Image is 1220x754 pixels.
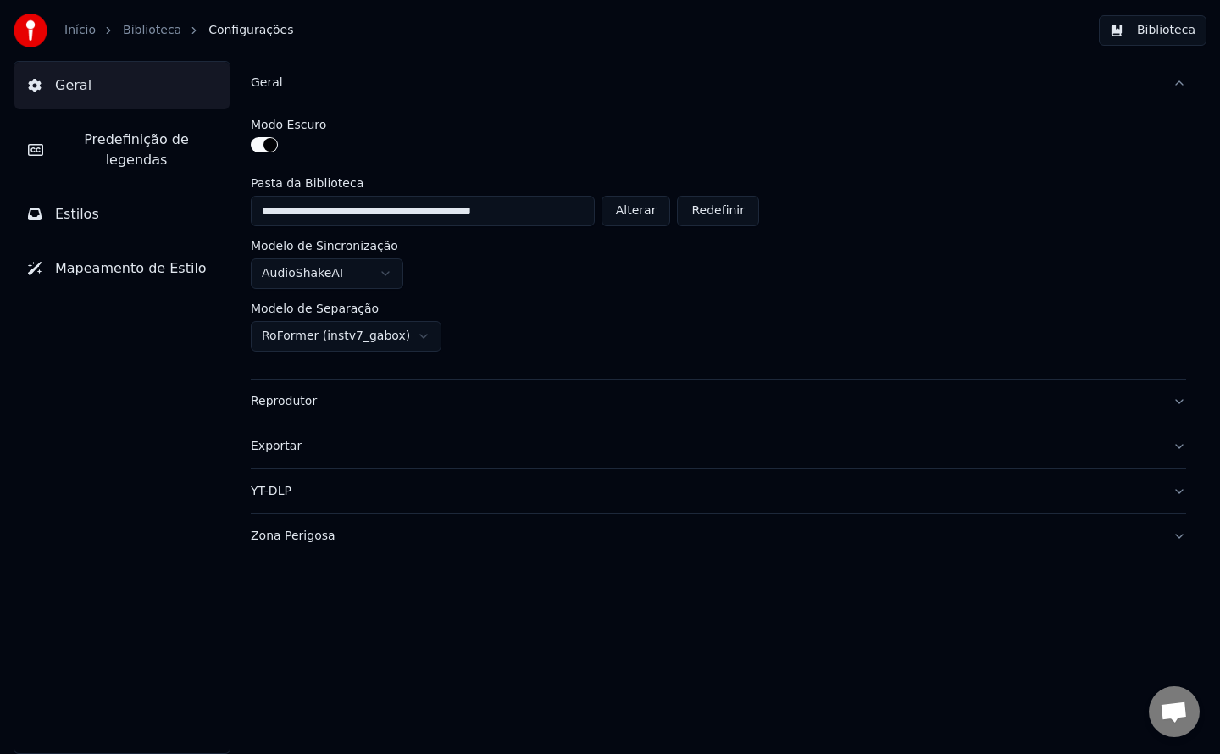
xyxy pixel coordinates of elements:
[55,75,91,96] span: Geral
[251,528,1159,545] div: Zona Perigosa
[64,22,96,39] a: Início
[251,483,1159,500] div: YT-DLP
[251,302,379,314] label: Modelo de Separação
[251,75,1159,91] div: Geral
[57,130,216,170] span: Predefinição de legendas
[602,196,671,226] button: Alterar
[64,22,293,39] nav: breadcrumb
[251,438,1159,455] div: Exportar
[14,116,230,184] button: Predefinição de legendas
[251,119,326,130] label: Modo Escuro
[1149,686,1200,737] div: Open chat
[251,380,1186,424] button: Reprodutor
[123,22,181,39] a: Biblioteca
[14,245,230,292] button: Mapeamento de Estilo
[251,393,1159,410] div: Reprodutor
[14,62,230,109] button: Geral
[251,514,1186,558] button: Zona Perigosa
[14,191,230,238] button: Estilos
[251,240,398,252] label: Modelo de Sincronização
[251,61,1186,105] button: Geral
[251,105,1186,379] div: Geral
[1099,15,1206,46] button: Biblioteca
[55,258,207,279] span: Mapeamento de Estilo
[251,177,759,189] label: Pasta da Biblioteca
[208,22,293,39] span: Configurações
[251,424,1186,468] button: Exportar
[677,196,759,226] button: Redefinir
[55,204,99,225] span: Estilos
[251,469,1186,513] button: YT-DLP
[14,14,47,47] img: youka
